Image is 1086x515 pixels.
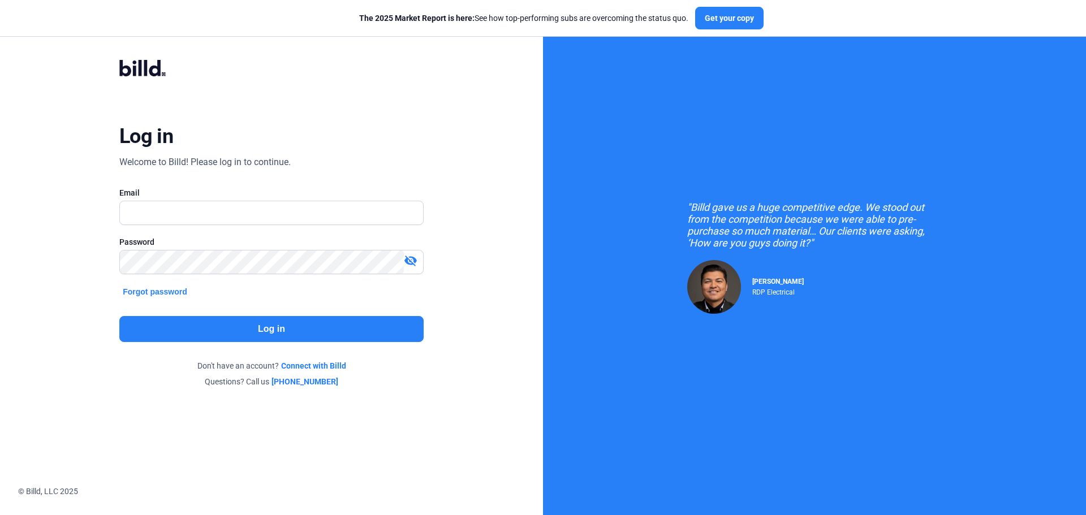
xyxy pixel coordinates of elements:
div: "Billd gave us a huge competitive edge. We stood out from the competition because we were able to... [687,201,942,249]
div: Don't have an account? [119,360,424,371]
div: RDP Electrical [752,285,804,296]
img: Raul Pacheco [687,260,741,314]
div: Questions? Call us [119,376,424,387]
a: [PHONE_NUMBER] [271,376,338,387]
div: Password [119,236,424,248]
button: Log in [119,316,424,342]
div: See how top-performing subs are overcoming the status quo. [359,12,688,24]
button: Forgot password [119,285,191,298]
div: Welcome to Billd! Please log in to continue. [119,155,291,169]
mat-icon: visibility_off [404,254,417,267]
div: Email [119,187,424,198]
span: The 2025 Market Report is here: [359,14,475,23]
span: [PERSON_NAME] [752,278,804,285]
button: Get your copy [695,7,764,29]
a: Connect with Billd [281,360,346,371]
div: Log in [119,124,173,149]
